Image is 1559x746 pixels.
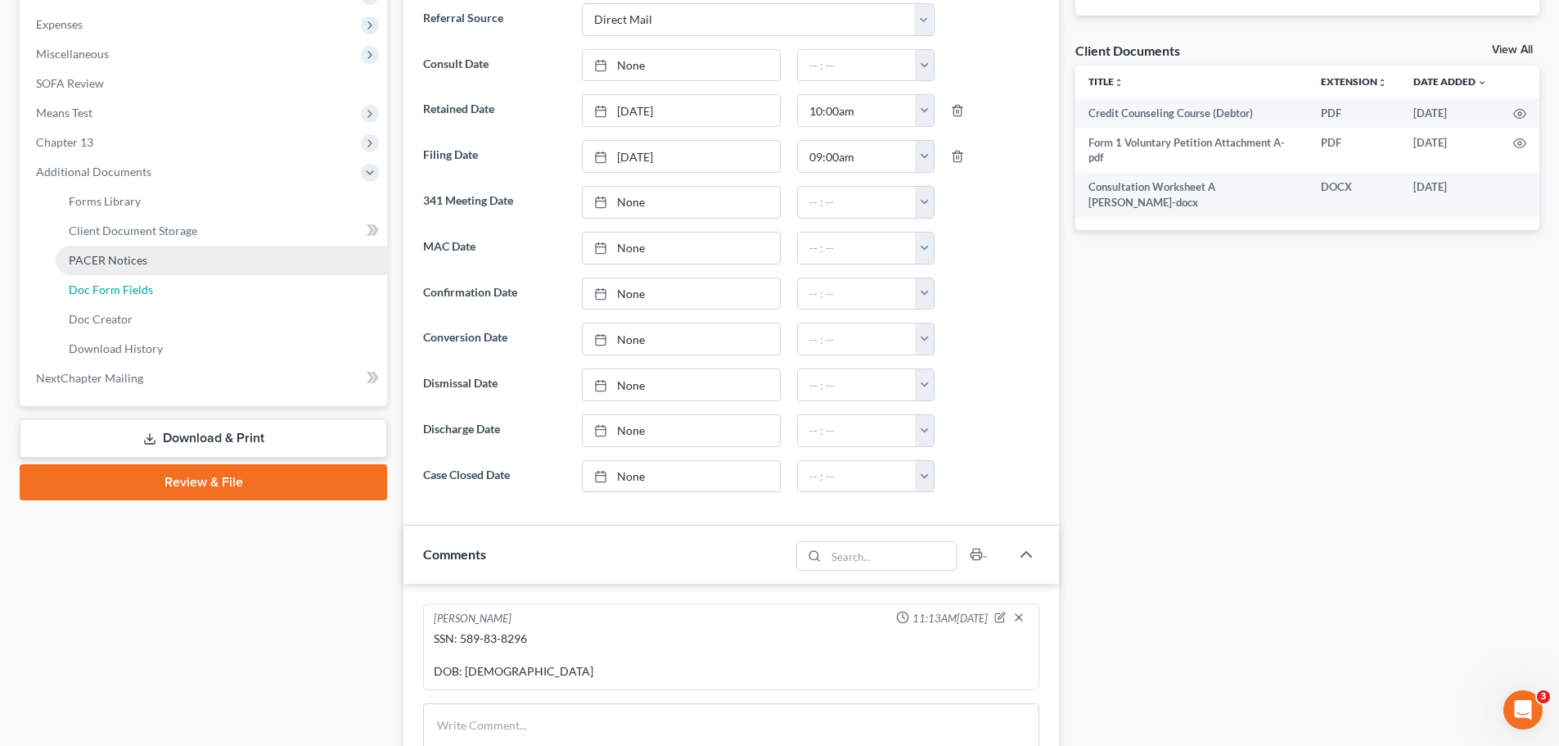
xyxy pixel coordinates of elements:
[56,216,387,246] a: Client Document Storage
[1400,98,1500,128] td: [DATE]
[434,611,511,627] div: [PERSON_NAME]
[415,94,573,127] label: Retained Date
[1537,690,1550,703] span: 3
[1308,128,1400,173] td: PDF
[1321,75,1387,88] a: Extensionunfold_more
[20,464,387,500] a: Review & File
[583,415,780,446] a: None
[23,69,387,98] a: SOFA Review
[36,76,104,90] span: SOFA Review
[415,140,573,173] label: Filing Date
[583,50,780,81] a: None
[415,460,573,493] label: Case Closed Date
[1308,173,1400,218] td: DOCX
[1308,98,1400,128] td: PDF
[798,323,916,355] input: -- : --
[36,47,109,61] span: Miscellaneous
[798,415,916,446] input: -- : --
[56,334,387,364] a: Download History
[1492,44,1533,56] a: View All
[1377,78,1387,88] i: unfold_more
[827,542,957,570] input: Search...
[69,283,153,296] span: Doc Form Fields
[415,278,573,310] label: Confirmation Date
[1400,128,1500,173] td: [DATE]
[583,95,780,126] a: [DATE]
[415,368,573,401] label: Dismissal Date
[798,50,916,81] input: -- : --
[583,461,780,492] a: None
[798,141,916,172] input: -- : --
[1075,128,1308,173] td: Form 1 Voluntary Petition Attachment A-pdf
[415,414,573,447] label: Discharge Date
[415,3,573,36] label: Referral Source
[1477,78,1487,88] i: expand_more
[20,419,387,458] a: Download & Print
[1088,75,1124,88] a: Titleunfold_more
[798,461,916,492] input: -- : --
[423,546,486,562] span: Comments
[1400,173,1500,218] td: [DATE]
[1413,75,1487,88] a: Date Added expand_more
[434,631,1029,680] div: SSN: 589-83-8296 DOB: [DEMOGRAPHIC_DATA]
[36,17,83,31] span: Expenses
[23,364,387,393] a: NextChapter Mailing
[912,611,988,626] span: 11:13AM[DATE]
[798,278,916,310] input: -- : --
[415,323,573,355] label: Conversion Date
[56,246,387,275] a: PACER Notices
[415,49,573,82] label: Consult Date
[1503,690,1543,730] iframe: Intercom live chat
[56,305,387,334] a: Doc Creator
[415,232,573,264] label: MAC Date
[583,278,780,310] a: None
[36,135,93,149] span: Chapter 13
[56,187,387,216] a: Forms Library
[69,224,197,237] span: Client Document Storage
[798,233,916,264] input: -- : --
[1075,98,1308,128] td: Credit Counseling Course (Debtor)
[798,95,916,126] input: -- : --
[1114,78,1124,88] i: unfold_more
[1075,42,1180,59] div: Client Documents
[36,106,92,120] span: Means Test
[415,186,573,219] label: 341 Meeting Date
[583,369,780,400] a: None
[36,371,143,385] span: NextChapter Mailing
[583,187,780,218] a: None
[1075,173,1308,218] td: Consultation Worksheet A [PERSON_NAME]-docx
[798,187,916,218] input: -- : --
[69,253,147,267] span: PACER Notices
[69,194,141,208] span: Forms Library
[36,165,151,179] span: Additional Documents
[69,341,163,355] span: Download History
[798,369,916,400] input: -- : --
[583,233,780,264] a: None
[69,312,133,326] span: Doc Creator
[583,141,780,172] a: [DATE]
[583,323,780,355] a: None
[56,275,387,305] a: Doc Form Fields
